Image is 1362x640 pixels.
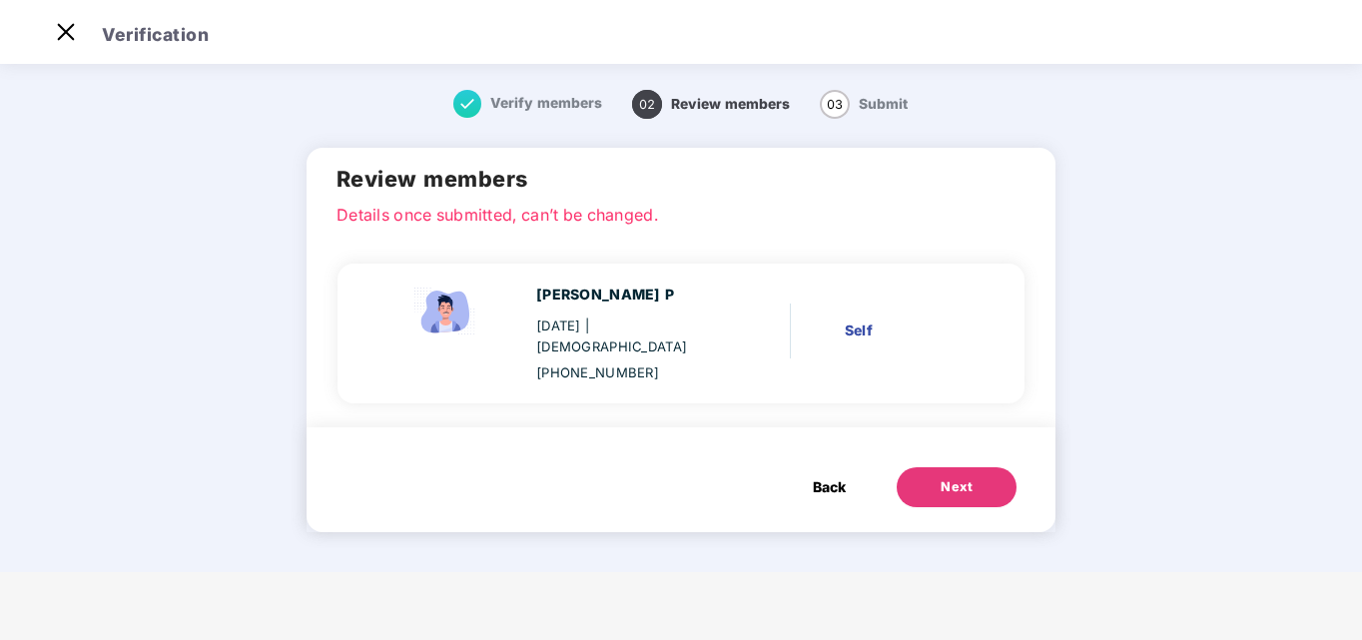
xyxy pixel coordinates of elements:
[536,284,720,306] div: [PERSON_NAME] P
[813,476,846,498] span: Back
[671,96,790,112] span: Review members
[337,163,1025,197] h2: Review members
[536,318,687,354] span: | [DEMOGRAPHIC_DATA]
[453,90,481,118] img: svg+xml;base64,PHN2ZyB4bWxucz0iaHR0cDovL3d3dy53My5vcmcvMjAwMC9zdmciIHdpZHRoPSIxNiIgaGVpZ2h0PSIxNi...
[337,203,1025,221] p: Details once submitted, can’t be changed.
[897,467,1017,507] button: Next
[793,467,866,507] button: Back
[941,477,973,497] div: Next
[536,362,720,383] div: [PHONE_NUMBER]
[536,316,720,356] div: [DATE]
[490,95,602,111] span: Verify members
[820,90,850,119] span: 03
[632,90,662,119] span: 02
[845,320,966,341] div: Self
[406,284,486,339] img: svg+xml;base64,PHN2ZyBpZD0iRW1wbG95ZWVfbWFsZSIgeG1sbnM9Imh0dHA6Ly93d3cudzMub3JnLzIwMDAvc3ZnIiB3aW...
[859,96,908,112] span: Submit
